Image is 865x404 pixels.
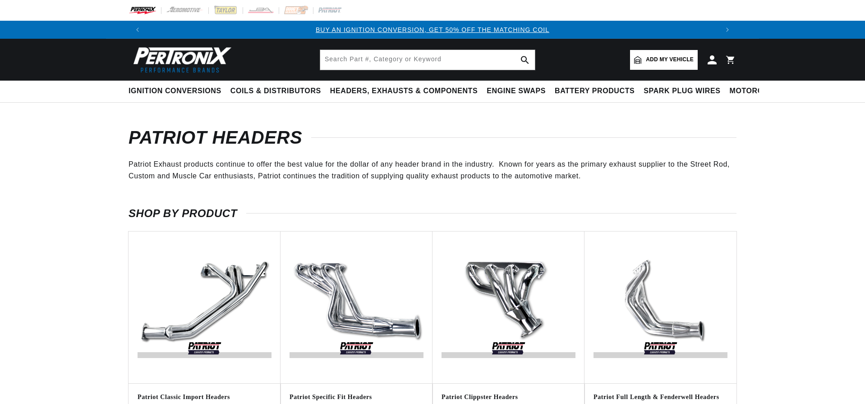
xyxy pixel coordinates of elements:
p: Patriot Exhaust products continue to offer the best value for the dollar of any header brand in t... [129,159,736,182]
summary: Battery Products [550,81,639,102]
h3: Patriot Full Length & Fenderwell Headers [594,393,727,402]
a: BUY AN IGNITION CONVERSION, GET 50% OFF THE MATCHING COIL [316,26,549,33]
summary: Spark Plug Wires [639,81,725,102]
summary: Motorcycle [725,81,788,102]
h2: SHOP BY PRODUCT [129,209,736,218]
img: Patriot-Fenderwell-111-v1590437195265.jpg [594,241,727,374]
img: Patriot-Clippster-Headers-v1588104121313.jpg [442,241,575,374]
img: Patriot-Classic-Import-Headers-v1588104940254.jpg [138,241,271,374]
span: Headers, Exhausts & Components [330,86,478,96]
input: Search Part #, Category or Keyword [320,50,535,70]
span: Spark Plug Wires [644,86,720,96]
a: Add my vehicle [630,50,698,70]
img: Pertronix [129,44,232,75]
h3: Patriot Clippster Headers [442,393,575,402]
summary: Coils & Distributors [226,81,326,102]
button: Translation missing: en.sections.announcements.next_announcement [718,21,736,39]
h3: Patriot Specific Fit Headers [290,393,423,402]
span: Add my vehicle [646,55,694,64]
span: Engine Swaps [487,86,546,96]
div: 1 of 3 [147,25,718,35]
span: Motorcycle [730,86,783,96]
button: search button [515,50,535,70]
button: Translation missing: en.sections.announcements.previous_announcement [129,21,147,39]
summary: Engine Swaps [482,81,550,102]
span: Coils & Distributors [230,86,321,96]
slideshow-component: Translation missing: en.sections.announcements.announcement_bar [106,21,759,39]
h3: Patriot Classic Import Headers [138,393,271,402]
span: Battery Products [555,86,635,96]
summary: Headers, Exhausts & Components [326,81,482,102]
span: Ignition Conversions [129,86,221,96]
div: Announcement [147,25,718,35]
h1: Patriot Headers [129,130,736,145]
summary: Ignition Conversions [129,81,226,102]
img: Patriot-Specific-Fit-Headers-v1588104112434.jpg [290,241,423,374]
